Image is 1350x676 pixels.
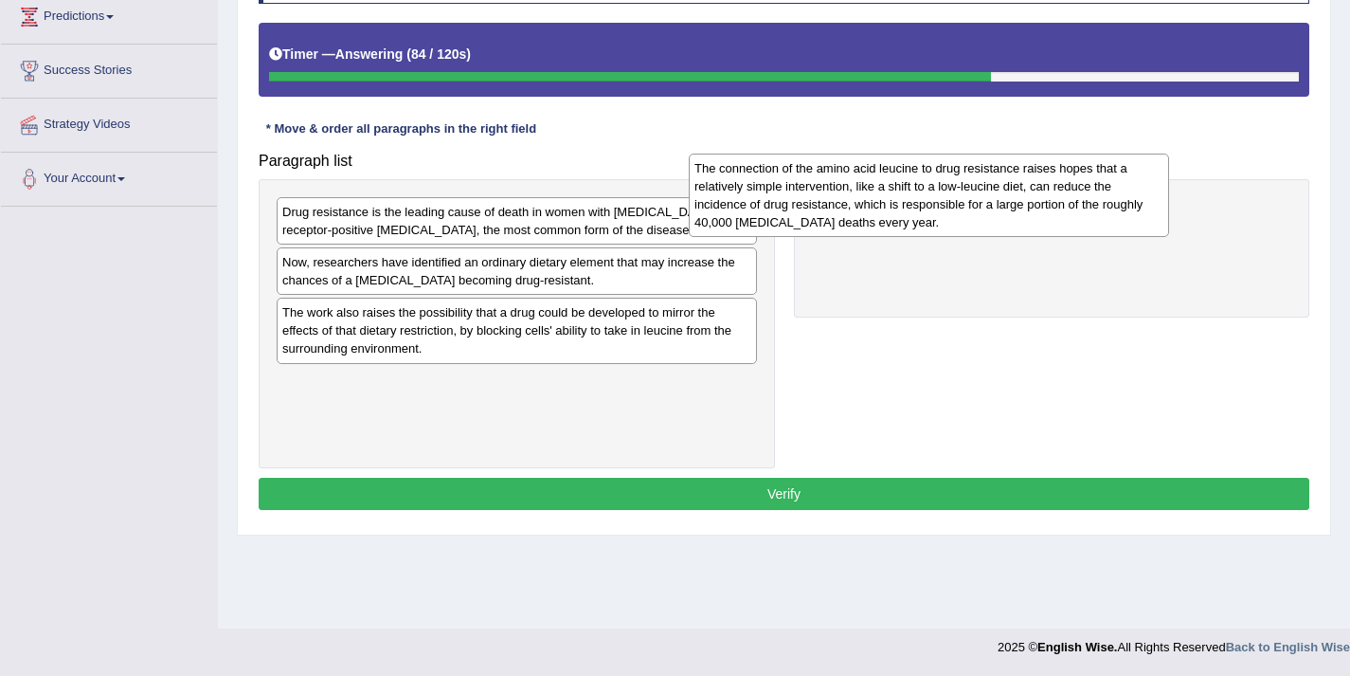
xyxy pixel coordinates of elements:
strong: English Wise. [1037,640,1117,654]
h5: Timer — [269,47,471,62]
b: 84 / 120s [411,46,466,62]
div: Now, researchers have identified an ordinary dietary element that may increase the chances of a [... [277,247,757,295]
div: The work also raises the possibility that a drug could be developed to mirror the effects of that... [277,298,757,363]
a: Back to English Wise [1226,640,1350,654]
b: Answering [335,46,404,62]
a: Success Stories [1,45,217,92]
div: 2025 © All Rights Reserved [998,629,1350,656]
div: Drug resistance is the leading cause of death in women with [MEDICAL_DATA]-receptor-positive [MED... [277,197,757,245]
a: Your Account [1,153,217,200]
b: ) [466,46,471,62]
h4: Paragraph list [259,153,775,170]
button: Verify [259,478,1309,510]
div: * Move & order all paragraphs in the right field [259,120,544,138]
div: The connection of the amino acid leucine to drug resistance raises hopes that a relatively simple... [689,154,1169,237]
a: Strategy Videos [1,99,217,146]
b: ( [406,46,411,62]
